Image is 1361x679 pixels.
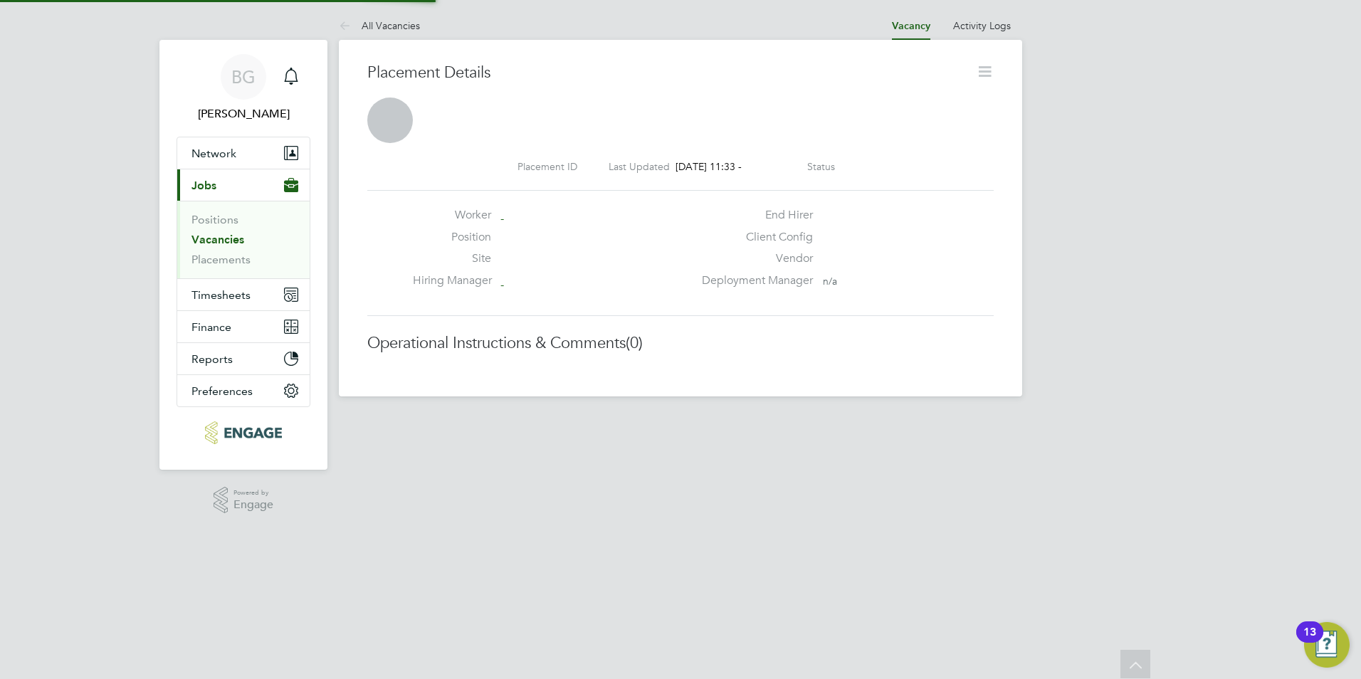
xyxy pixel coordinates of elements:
[177,279,310,310] button: Timesheets
[807,160,835,173] label: Status
[693,251,813,266] label: Vendor
[693,230,813,245] label: Client Config
[413,251,491,266] label: Site
[177,105,310,122] span: Becky Green
[1303,632,1316,651] div: 13
[823,275,837,288] span: n/a
[693,208,813,223] label: End Hirer
[159,40,327,470] nav: Main navigation
[177,169,310,201] button: Jobs
[191,384,253,398] span: Preferences
[191,179,216,192] span: Jobs
[609,160,670,173] label: Last Updated
[177,201,310,278] div: Jobs
[177,421,310,444] a: Go to home page
[177,311,310,342] button: Finance
[191,147,236,160] span: Network
[413,230,491,245] label: Position
[413,208,491,223] label: Worker
[177,375,310,406] button: Preferences
[339,19,420,32] a: All Vacancies
[693,273,813,288] label: Deployment Manager
[191,253,251,266] a: Placements
[892,20,930,32] a: Vacancy
[231,68,256,86] span: BG
[233,487,273,499] span: Powered by
[191,288,251,302] span: Timesheets
[214,487,274,514] a: Powered byEngage
[953,19,1011,32] a: Activity Logs
[191,233,244,246] a: Vacancies
[191,352,233,366] span: Reports
[1304,622,1350,668] button: Open Resource Center, 13 new notifications
[191,320,231,334] span: Finance
[177,54,310,122] a: BG[PERSON_NAME]
[367,63,965,83] h3: Placement Details
[191,213,238,226] a: Positions
[367,333,994,354] h3: Operational Instructions & Comments
[233,499,273,511] span: Engage
[676,160,742,173] span: [DATE] 11:33 -
[177,343,310,374] button: Reports
[626,333,643,352] span: (0)
[205,421,281,444] img: carbonrecruitment-logo-retina.png
[413,273,491,288] label: Hiring Manager
[517,160,577,173] label: Placement ID
[177,137,310,169] button: Network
